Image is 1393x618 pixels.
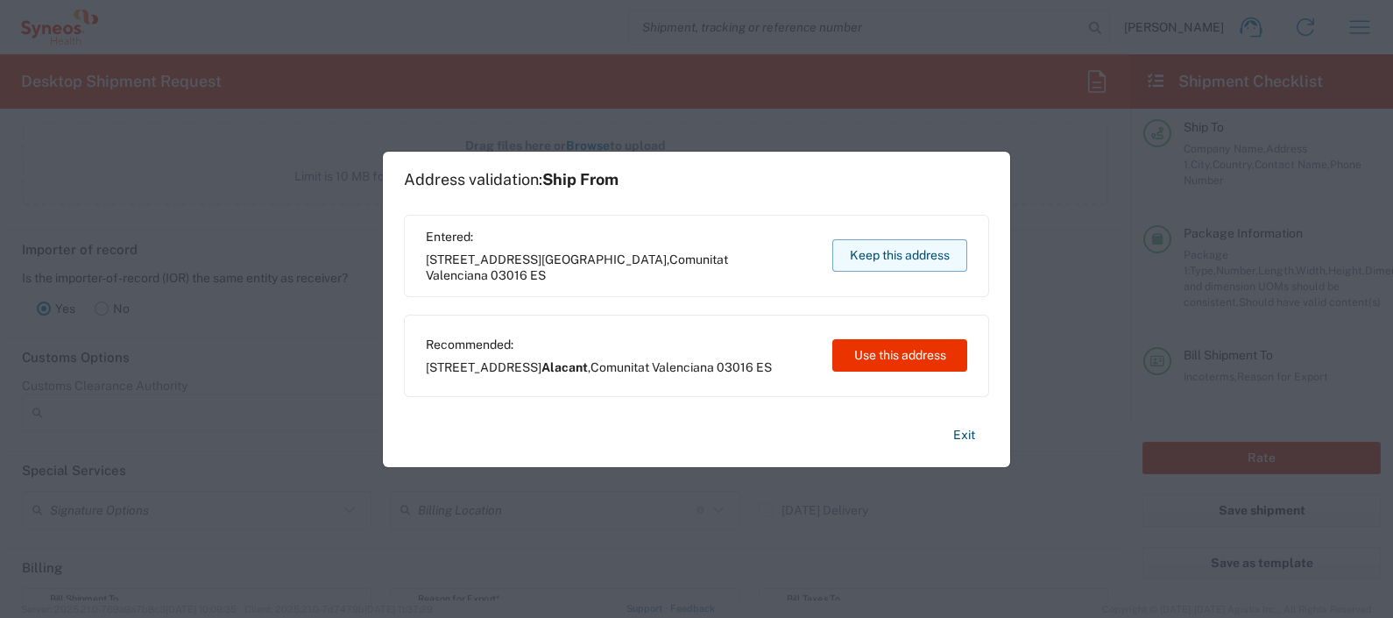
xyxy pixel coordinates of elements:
[939,420,989,451] button: Exit
[590,360,714,374] span: Comunitat Valenciana
[542,170,619,188] span: Ship From
[541,252,667,266] span: [GEOGRAPHIC_DATA]
[491,268,527,282] span: 03016
[426,337,772,352] span: Recommended:
[404,170,619,189] h1: Address validation:
[832,339,967,372] button: Use this address
[717,360,753,374] span: 03016
[832,239,967,272] button: Keep this address
[756,360,772,374] span: ES
[426,229,816,245] span: Entered:
[426,252,816,283] span: [STREET_ADDRESS] ,
[530,268,546,282] span: ES
[541,360,588,374] span: Alacant
[426,359,772,375] span: [STREET_ADDRESS] ,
